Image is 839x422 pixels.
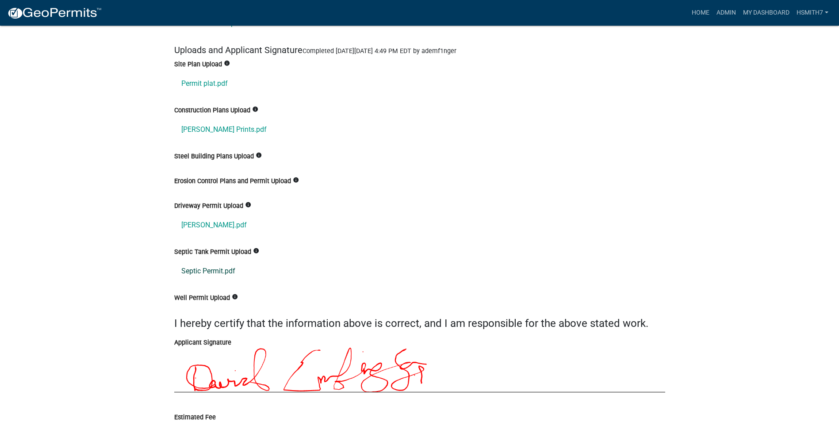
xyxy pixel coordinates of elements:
a: [PERSON_NAME].pdf [174,215,665,236]
i: info [224,60,230,66]
i: info [293,177,299,183]
i: info [253,248,259,254]
label: Erosion Control Plans and Permit Upload [174,178,291,184]
i: info [252,106,258,112]
span: Completed [DATE][DATE] 4:49 PM EDT by ademf1nger [303,47,456,55]
a: Permit plat.pdf [174,73,665,94]
img: hBixIAAAAGSURBVAMAxg9lkuiT8AMAAAAASUVORK5CYII= [174,348,462,392]
label: Steel Building Plans Upload [174,153,254,160]
a: Home [688,4,713,21]
i: info [232,294,238,300]
label: Estimated Fee [174,414,216,421]
h4: I hereby certify that the information above is correct, and I am responsible for the above stated... [174,317,665,330]
label: Septic Tank Permit Upload [174,249,251,255]
a: Admin [713,4,739,21]
a: [PERSON_NAME] Prints.pdf [174,119,665,140]
label: Construction Plans Upload [174,107,250,114]
h5: Uploads and Applicant Signature [174,45,665,55]
i: info [256,152,262,158]
a: hsmith7 [793,4,832,21]
label: Well Permit Upload [174,295,230,301]
a: My Dashboard [739,4,793,21]
label: Driveway Permit Upload [174,203,243,209]
a: Septic Permit.pdf [174,261,665,282]
label: Site Plan Upload [174,61,222,68]
i: info [245,202,251,208]
label: Applicant Signature [174,340,231,346]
